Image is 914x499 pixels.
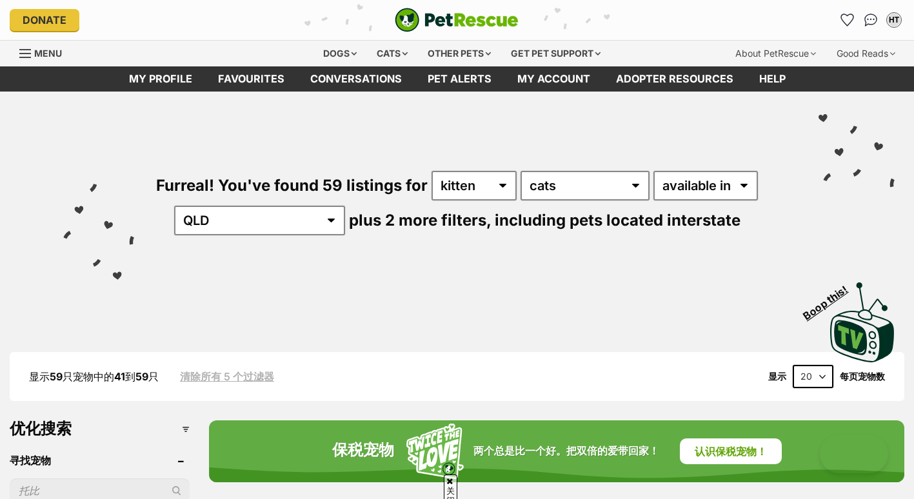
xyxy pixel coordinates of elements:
[768,371,786,382] span: 显示
[406,424,464,480] img: 波浪线
[837,10,858,30] a: Favourites
[297,66,415,92] a: conversations
[830,282,895,362] img: PetRescue 电视标志
[332,442,394,460] h4: 保税宠物
[864,14,878,26] img: chat-41dd97257d64d25036548639549fe6c8038ab92f7586957e7f3b1b290dea8141.svg
[840,371,885,382] label: 每页宠物数
[135,370,148,383] strong: 59
[888,14,900,26] div: HT
[10,420,190,438] h3: 优化搜索
[205,66,297,92] a: Favourites
[34,48,62,59] span: Menu
[10,9,79,31] a: Donate
[473,445,659,457] span: 两个总是比一个好。把双倍的爱带回家！
[19,41,71,64] a: Menu
[495,211,740,230] span: including pets located interstate
[395,8,519,32] img: logo-cat-932fe2b9b8326f06289b0f2fb663e598f794de774fb13d1741a6617ecf9a85b4.svg
[50,370,63,383] strong: 59
[837,10,904,30] ul: Account quick links
[349,211,491,230] span: plus 2 more filters,
[504,66,603,92] a: My account
[156,176,428,195] span: Furreal! You've found 59 listings for
[860,10,881,30] a: Conversations
[603,66,746,92] a: Adopter resources
[726,41,825,66] div: About PetRescue
[114,370,125,383] strong: 41
[395,8,519,32] a: PetRescue
[828,41,904,66] div: Good Reads
[680,438,782,464] a: 认识保税宠物！
[830,271,895,365] a: Boop this!
[502,41,610,66] div: Get pet support
[820,435,888,473] iframe: Help Scout Beacon - Open
[419,41,500,66] div: Other pets
[116,66,205,92] a: My profile
[801,275,860,322] span: Boop this!
[746,66,799,92] a: Help
[415,66,504,92] a: Pet alerts
[180,371,274,382] a: 清除所有 5 个过滤器
[29,370,159,383] span: 显示 只宠物中的 到 只
[368,41,417,66] div: Cats
[10,455,190,466] header: 寻找宠物
[884,10,904,30] button: My account
[314,41,366,66] div: Dogs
